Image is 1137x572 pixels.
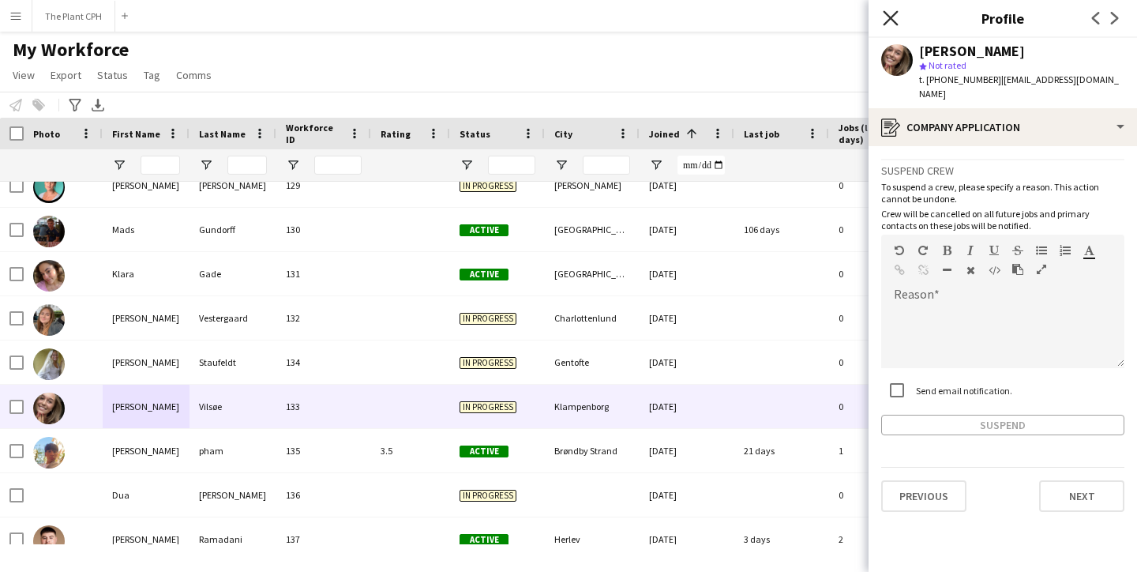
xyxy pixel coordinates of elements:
[44,65,88,85] a: Export
[381,128,411,140] span: Rating
[1039,480,1124,512] button: Next
[649,128,680,140] span: Joined
[640,385,734,428] div: [DATE]
[545,208,640,251] div: [GEOGRAPHIC_DATA]
[103,473,189,517] div: Dua
[13,38,129,62] span: My Workforce
[189,385,276,428] div: Vilsøe
[276,208,371,251] div: 130
[989,244,1000,257] button: Underline
[227,156,267,175] input: Last Name Filter Input
[989,264,1000,277] button: HTML Code
[13,68,35,82] span: View
[276,429,371,472] div: 135
[33,525,65,557] img: Amir Ramadani
[276,473,371,517] div: 136
[640,252,734,295] div: [DATE]
[460,158,474,172] button: Open Filter Menu
[545,385,640,428] div: Klampenborg
[286,122,343,145] span: Workforce ID
[91,65,134,85] a: Status
[6,65,41,85] a: View
[199,158,213,172] button: Open Filter Menu
[103,429,189,472] div: [PERSON_NAME]
[51,68,81,82] span: Export
[460,313,516,325] span: In progress
[33,393,65,424] img: Ingrid Vilsøe
[276,517,371,561] div: 137
[919,73,1001,85] span: t. [PHONE_NUMBER]
[286,158,300,172] button: Open Filter Menu
[460,490,516,502] span: In progress
[917,244,929,257] button: Redo
[913,384,1012,396] label: Send email notification.
[1012,263,1023,276] button: Paste as plain text
[189,341,276,384] div: Staufeldt
[829,473,932,517] div: 0
[33,437,65,469] img: kevin pham
[640,164,734,207] div: [DATE]
[640,208,734,251] div: [DATE]
[103,296,189,340] div: [PERSON_NAME]
[744,128,779,140] span: Last job
[929,59,966,71] span: Not rated
[881,208,1124,231] p: Crew will be cancelled on all future jobs and primary contacts on these jobs will be notified.
[33,260,65,292] img: Klara Gade
[276,296,371,340] div: 132
[734,429,829,472] div: 21 days
[919,73,1119,100] span: | [EMAIL_ADDRESS][DOMAIN_NAME]
[734,208,829,251] div: 106 days
[640,341,734,384] div: [DATE]
[869,8,1137,28] h3: Profile
[839,122,903,145] span: Jobs (last 90 days)
[545,252,640,295] div: [GEOGRAPHIC_DATA]
[141,156,180,175] input: First Name Filter Input
[103,208,189,251] div: Mads
[199,128,246,140] span: Last Name
[32,1,115,32] button: The Plant CPH
[460,224,508,236] span: Active
[965,244,976,257] button: Italic
[545,429,640,472] div: Brøndby Strand
[276,252,371,295] div: 131
[33,304,65,336] img: Katrine Vestergaard
[314,156,362,175] input: Workforce ID Filter Input
[176,68,212,82] span: Comms
[460,534,508,546] span: Active
[144,68,160,82] span: Tag
[189,208,276,251] div: Gundorff
[881,164,1124,178] h3: Suspend crew
[829,164,932,207] div: 0
[1036,244,1047,257] button: Unordered List
[103,164,189,207] div: [PERSON_NAME]
[66,96,84,115] app-action-btn: Advanced filters
[103,252,189,295] div: Klara
[460,401,516,413] span: In progress
[103,517,189,561] div: [PERSON_NAME]
[103,385,189,428] div: [PERSON_NAME]
[965,264,976,277] button: Clear Formatting
[488,156,535,175] input: Status Filter Input
[189,473,276,517] div: [PERSON_NAME]
[640,517,734,561] div: [DATE]
[103,341,189,384] div: [PERSON_NAME]
[545,296,640,340] div: Charlottenlund
[583,156,630,175] input: City Filter Input
[734,517,829,561] div: 3 days
[545,517,640,561] div: Herlev
[941,264,952,277] button: Horizontal Line
[460,446,508,457] span: Active
[829,517,932,561] div: 2
[112,158,126,172] button: Open Filter Menu
[33,171,65,203] img: Maren Hansen
[371,429,450,472] div: 3.5
[640,473,734,517] div: [DATE]
[276,164,371,207] div: 129
[1083,244,1094,257] button: Text Color
[88,96,107,115] app-action-btn: Export XLSX
[189,429,276,472] div: pham
[545,164,640,207] div: [PERSON_NAME]
[881,181,1124,205] p: To suspend a crew, please specify a reason. This action cannot be undone.
[189,296,276,340] div: Vestergaard
[97,68,128,82] span: Status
